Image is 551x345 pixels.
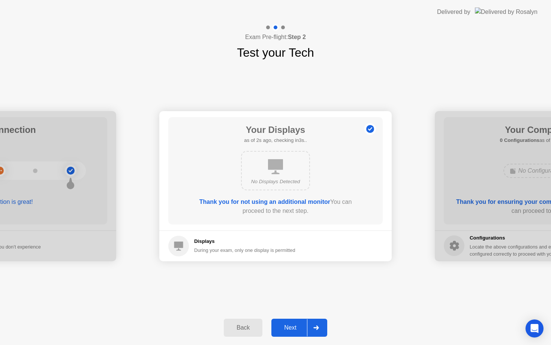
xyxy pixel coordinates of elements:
[245,33,306,42] h4: Exam Pre-flight:
[475,8,538,16] img: Delivered by Rosalyn
[288,34,306,40] b: Step 2
[271,319,327,337] button: Next
[244,137,307,144] h5: as of 2s ago, checking in3s..
[437,8,470,17] div: Delivered by
[194,238,295,245] h5: Displays
[244,123,307,137] h1: Your Displays
[248,178,303,185] div: No Displays Detected
[224,319,262,337] button: Back
[526,319,544,337] div: Open Intercom Messenger
[199,199,330,205] b: Thank you for not using an additional monitor
[237,44,314,62] h1: Test your Tech
[190,197,361,215] div: You can proceed to the next step.
[274,324,307,331] div: Next
[226,324,260,331] div: Back
[194,247,295,254] div: During your exam, only one display is permitted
